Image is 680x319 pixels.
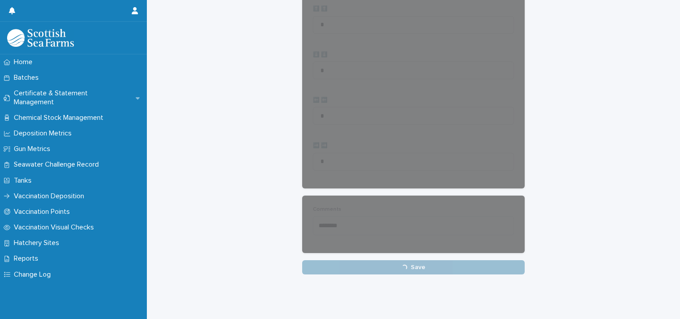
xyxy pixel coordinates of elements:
p: Chemical Stock Management [10,114,110,122]
span: Save [411,264,425,270]
button: Save [302,260,525,274]
p: Seawater Challenge Record [10,160,106,169]
p: Tanks [10,176,39,185]
p: Home [10,58,40,66]
p: Vaccination Deposition [10,192,91,200]
p: Vaccination Visual Checks [10,223,101,232]
img: uOABhIYSsOPhGJQdTwEw [7,29,74,47]
p: Deposition Metrics [10,129,79,138]
p: Hatchery Sites [10,239,66,247]
p: Certificate & Statement Management [10,89,136,106]
p: Vaccination Points [10,208,77,216]
p: Change Log [10,270,58,279]
p: Reports [10,254,45,263]
p: Batches [10,74,46,82]
p: Gun Metrics [10,145,57,153]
